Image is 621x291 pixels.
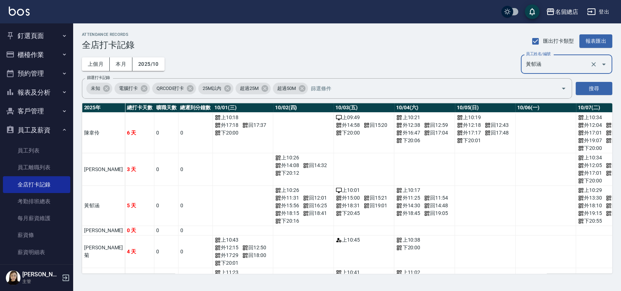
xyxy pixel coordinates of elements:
[394,103,455,113] th: 10/04(六)
[578,121,602,129] span: 外 12:04
[336,121,360,129] span: 外 14:58
[154,226,178,235] td: 0
[215,259,271,267] div: 下 20:01
[396,209,420,217] span: 外 18:45
[215,121,239,129] span: 外 17:18
[336,202,360,209] span: 外 18:31
[336,114,392,121] div: 上 09:49
[558,83,569,94] button: Open
[485,129,509,137] span: 回 17:48
[455,103,516,113] th: 10/05(日)
[178,186,212,226] td: 0
[87,75,110,80] label: 篩選打卡記錄
[82,153,125,186] td: [PERSON_NAME]
[303,202,327,209] span: 回 16:25
[178,226,212,235] td: 0
[584,5,612,19] button: 登出
[336,129,392,137] div: 下 20:00
[396,236,453,244] div: 上 10:38
[457,129,481,137] span: 外 17:17
[364,194,388,202] span: 回 15:21
[303,194,327,202] span: 回 12:01
[275,209,299,217] span: 外 18:15
[598,58,610,70] button: Open
[543,37,574,45] span: 匯出打卡類型
[125,226,154,235] td: 0 天
[273,85,300,92] span: 超過50M
[3,193,70,210] a: 考勤排班總表
[578,209,602,217] span: 外 19:15
[3,227,70,243] a: 薪資條
[125,103,154,113] th: 總打卡天數
[515,103,576,113] th: 10/06(一)
[3,176,70,193] a: 全店打卡記錄
[215,129,271,137] div: 下 20:00
[303,162,327,169] span: 回 14:32
[154,113,178,153] td: 0
[125,113,154,153] td: 6 天
[424,129,448,137] span: 回 17:04
[236,83,271,94] div: 超過25M
[336,236,392,244] div: 上 10:45
[154,103,178,113] th: 曠職天數
[125,235,154,268] td: 4 天
[242,121,266,129] span: 回 17:37
[273,103,334,113] th: 10/02(四)
[236,85,263,92] span: 超過25M
[336,186,392,194] div: 上 10:01
[215,114,271,121] div: 上 10:18
[578,194,602,202] span: 外 13:30
[82,103,125,113] th: 2025 年
[3,244,70,261] a: 薪資明細表
[154,153,178,186] td: 0
[543,4,581,19] button: 名留總店
[3,64,70,83] button: 預約管理
[215,244,239,252] span: 外 12:15
[485,121,509,129] span: 回 12:43
[578,169,602,177] span: 外 17:01
[396,121,420,129] span: 外 12:38
[275,186,332,194] div: 上 10:26
[215,269,271,276] div: 上 11:23
[178,113,212,153] td: 0
[82,57,110,71] button: 上個月
[82,113,125,153] td: 陳韋伶
[154,186,178,226] td: 0
[336,209,392,217] div: 下 20:45
[364,202,388,209] span: 回 19:01
[334,103,394,113] th: 10/03(五)
[212,103,273,113] th: 10/01(三)
[9,7,30,16] img: Logo
[396,244,453,252] div: 下 20:00
[82,40,135,50] h3: 全店打卡記錄
[86,85,105,92] span: 未知
[396,269,453,276] div: 上 11:02
[154,235,178,268] td: 0
[457,121,481,129] span: 外 12:18
[114,83,150,94] div: 電腦打卡
[336,194,360,202] span: 外 15:00
[396,186,453,194] div: 上 10:17
[6,271,20,285] img: Person
[114,85,142,92] span: 電腦打卡
[86,83,112,94] div: 未知
[273,83,308,94] div: 超過50M
[215,236,271,244] div: 上 10:43
[275,162,299,169] span: 外 14:08
[132,57,165,71] button: 2025/10
[525,4,539,19] button: save
[82,235,125,268] td: [PERSON_NAME]菊
[198,85,226,92] span: 25M以內
[125,153,154,186] td: 3 天
[578,137,602,144] span: 外 19:07
[178,153,212,186] td: 0
[178,235,212,268] td: 0
[424,194,448,202] span: 回 11:54
[526,51,550,57] label: 員工姓名/編號
[396,114,453,121] div: 上 10:21
[82,32,135,37] h2: ATTENDANCE RECORDS
[588,59,599,69] button: Clear
[424,121,448,129] span: 回 12:59
[275,202,299,209] span: 外 15:56
[364,121,388,129] span: 回 15:20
